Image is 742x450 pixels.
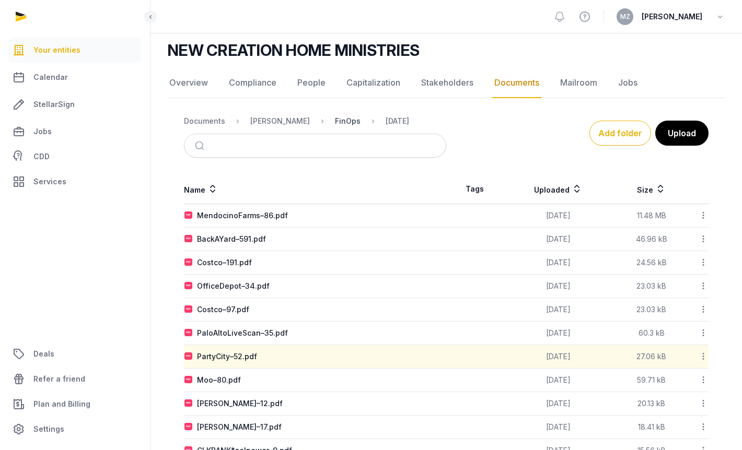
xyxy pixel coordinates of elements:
[546,258,571,267] span: [DATE]
[614,298,690,322] td: 23.03 kB
[184,305,193,314] img: pdf.svg
[614,275,690,298] td: 23.03 kB
[614,251,690,275] td: 24.56 kB
[614,228,690,251] td: 46.96 kB
[184,352,193,361] img: pdf.svg
[197,375,241,385] div: Moo–80.pdf
[184,235,193,243] img: pdf.svg
[184,211,193,220] img: pdf.svg
[546,305,571,314] span: [DATE]
[614,322,690,345] td: 60.3 kB
[546,234,571,243] span: [DATE]
[8,146,142,167] a: CDD
[386,116,409,126] div: [DATE]
[8,92,142,117] a: StellarSign
[446,174,503,204] th: Tags
[8,417,142,442] a: Settings
[655,121,709,146] button: Upload
[167,68,210,98] a: Overview
[642,10,702,23] span: [PERSON_NAME]
[197,328,288,338] div: PaloAltoLiveScan–35.pdf
[33,175,66,188] span: Services
[33,423,64,435] span: Settings
[617,8,633,25] button: MZ
[492,68,541,98] a: Documents
[546,281,571,290] span: [DATE]
[8,366,142,392] a: Refer a friend
[250,116,310,126] div: [PERSON_NAME]
[546,375,571,384] span: [DATE]
[33,44,80,56] span: Your entities
[197,351,257,362] div: PartyCity–52.pdf
[8,65,142,90] a: Calendar
[167,68,725,98] nav: Tabs
[8,38,142,63] a: Your entities
[616,68,640,98] a: Jobs
[8,341,142,366] a: Deals
[33,348,54,360] span: Deals
[184,329,193,337] img: pdf.svg
[503,174,614,204] th: Uploaded
[197,304,249,315] div: Costco–97.pdf
[546,211,571,220] span: [DATE]
[614,345,690,369] td: 27.06 kB
[184,399,193,408] img: pdf.svg
[33,373,85,385] span: Refer a friend
[184,109,446,134] nav: Breadcrumb
[33,98,75,111] span: StellarSign
[197,422,282,432] div: [PERSON_NAME]–17.pdf
[546,352,571,361] span: [DATE]
[546,399,571,408] span: [DATE]
[197,257,252,268] div: Costco–191.pdf
[184,116,225,126] div: Documents
[33,71,68,84] span: Calendar
[33,150,50,163] span: CDD
[614,204,690,228] td: 11.48 MB
[197,234,266,244] div: BackAYard–591.pdf
[197,210,288,221] div: MendocinoFarms–86.pdf
[33,125,52,138] span: Jobs
[614,416,690,439] td: 18.41 kB
[8,119,142,144] a: Jobs
[335,116,361,126] div: FinOps
[184,423,193,431] img: pdf.svg
[344,68,402,98] a: Capitalization
[197,398,283,409] div: [PERSON_NAME]–12.pdf
[589,121,651,146] button: Add folder
[558,68,599,98] a: Mailroom
[690,400,742,450] iframe: Chat Widget
[614,174,690,204] th: Size
[33,398,90,410] span: Plan and Billing
[8,392,142,417] a: Plan and Billing
[189,134,213,157] button: Submit
[614,369,690,392] td: 59.71 kB
[546,328,571,337] span: [DATE]
[184,282,193,290] img: pdf.svg
[167,41,419,60] h2: NEW CREATION HOME MINISTRIES
[8,169,142,194] a: Services
[295,68,328,98] a: People
[546,422,571,431] span: [DATE]
[184,258,193,267] img: pdf.svg
[184,174,446,204] th: Name
[620,14,630,20] span: MZ
[419,68,476,98] a: Stakeholders
[227,68,279,98] a: Compliance
[197,281,270,291] div: OfficeDepot–34.pdf
[614,392,690,416] td: 20.13 kB
[184,376,193,384] img: pdf.svg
